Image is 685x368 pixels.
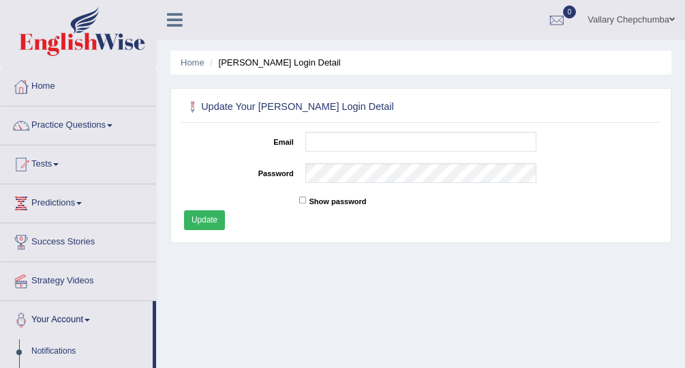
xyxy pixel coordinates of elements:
h2: Update Your [PERSON_NAME] Login Detail [184,98,478,116]
a: Home [181,57,204,68]
a: Your Account [1,301,153,335]
a: Tests [1,145,156,180]
label: Show password [309,196,366,207]
a: Success Stories [1,223,156,257]
label: Email [178,132,299,147]
button: Update [184,210,226,230]
a: Notifications [25,339,153,364]
span: 0 [563,5,577,18]
a: Strategy Videos [1,262,156,296]
a: Home [1,68,156,102]
label: Password [178,163,299,179]
li: [PERSON_NAME] Login Detail [207,56,340,69]
a: Practice Questions [1,107,156,141]
a: Predictions [1,184,156,218]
